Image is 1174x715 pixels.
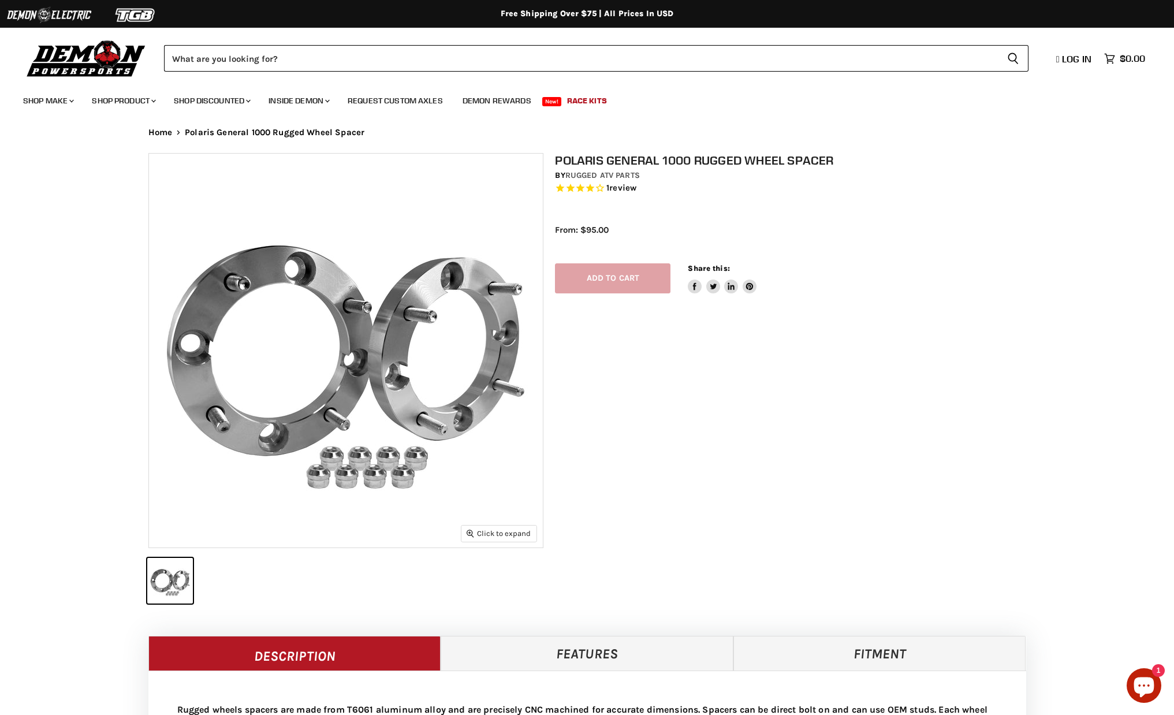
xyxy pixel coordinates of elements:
[6,4,92,26] img: Demon Electric Logo 2
[1098,50,1151,67] a: $0.00
[688,264,729,273] span: Share this:
[164,45,998,72] input: Search
[148,128,173,137] a: Home
[23,38,150,79] img: Demon Powersports
[461,526,536,541] button: Click to expand
[998,45,1028,72] button: Search
[1120,53,1145,64] span: $0.00
[165,89,258,113] a: Shop Discounted
[14,89,81,113] a: Shop Make
[454,89,540,113] a: Demon Rewards
[125,9,1049,19] div: Free Shipping Over $75 | All Prices In USD
[164,45,1028,72] form: Product
[1051,54,1098,64] a: Log in
[688,263,756,294] aside: Share this:
[1123,668,1165,706] inbox-online-store-chat: Shopify online store chat
[565,170,640,180] a: Rugged ATV Parts
[14,84,1142,113] ul: Main menu
[606,183,636,193] span: 1 reviews
[83,89,163,113] a: Shop Product
[92,4,179,26] img: TGB Logo 2
[185,128,364,137] span: Polaris General 1000 Rugged Wheel Spacer
[260,89,337,113] a: Inside Demon
[609,183,636,193] span: review
[558,89,616,113] a: Race Kits
[148,636,441,671] a: Description
[555,225,609,235] span: From: $95.00
[555,153,1038,167] h1: Polaris General 1000 Rugged Wheel Spacer
[542,97,562,106] span: New!
[147,558,193,604] button: Polaris General 1000 Rugged Wheel Spacer thumbnail
[733,636,1026,671] a: Fitment
[125,128,1049,137] nav: Breadcrumbs
[555,183,1038,195] span: Rated 4.0 out of 5 stars 1 reviews
[441,636,733,671] a: Features
[467,529,531,538] span: Click to expand
[339,89,452,113] a: Request Custom Axles
[555,169,1038,182] div: by
[149,154,543,548] img: Polaris General 1000 Rugged Wheel Spacer
[1062,53,1091,65] span: Log in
